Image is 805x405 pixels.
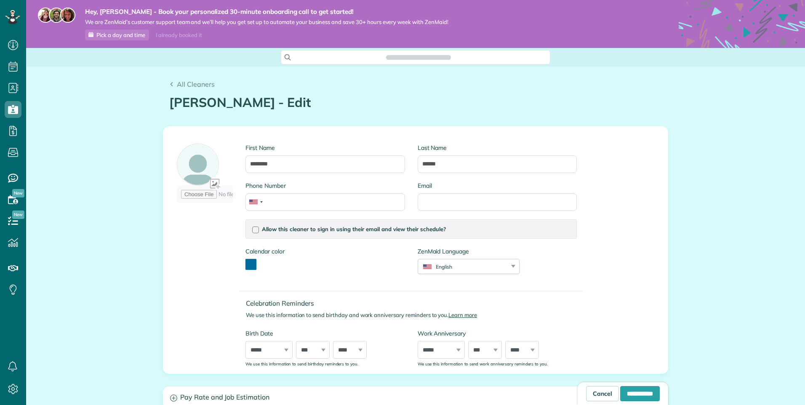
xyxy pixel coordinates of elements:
label: Last Name [418,144,577,152]
h4: Celebration Reminders [246,300,583,307]
img: maria-72a9807cf96188c08ef61303f053569d2e2a8a1cde33d635c8a3ac13582a053d.jpg [38,8,53,23]
label: Calendar color [245,247,284,256]
span: Search ZenMaid… [395,53,442,61]
div: I already booked it [151,30,207,40]
a: Learn more [448,312,477,318]
img: jorge-587dff0eeaa6aab1f244e6dc62b8924c3b6ad411094392a53c71c6c4a576187d.jpg [49,8,64,23]
a: Cancel [586,386,619,401]
div: United States: +1 [246,194,265,210]
sub: We use this information to send birthday reminders to you. [245,361,358,366]
label: Email [418,181,577,190]
a: All Cleaners [169,79,215,89]
strong: Hey, [PERSON_NAME] - Book your personalized 30-minute onboarding call to get started! [85,8,448,16]
sub: We use this information to send work anniversary reminders to you. [418,361,548,366]
div: English [418,263,509,270]
h1: [PERSON_NAME] - Edit [169,96,662,109]
label: ZenMaid Language [418,247,520,256]
span: Pick a day and time [96,32,145,38]
span: All Cleaners [177,80,215,88]
a: Pick a day and time [85,29,149,40]
span: New [12,189,24,197]
img: michelle-19f622bdf1676172e81f8f8fba1fb50e276960ebfe0243fe18214015130c80e4.jpg [60,8,75,23]
span: Allow this cleaner to sign in using their email and view their schedule? [262,226,446,232]
label: Work Anniversary [418,329,577,338]
p: We use this information to send birthday and work anniversary reminders to you. [246,311,583,319]
label: Phone Number [245,181,405,190]
span: New [12,210,24,219]
button: toggle color picker dialog [245,259,256,270]
label: Birth Date [245,329,405,338]
label: First Name [245,144,405,152]
span: We are ZenMaid’s customer support team and we’ll help you get set up to automate your business an... [85,19,448,26]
